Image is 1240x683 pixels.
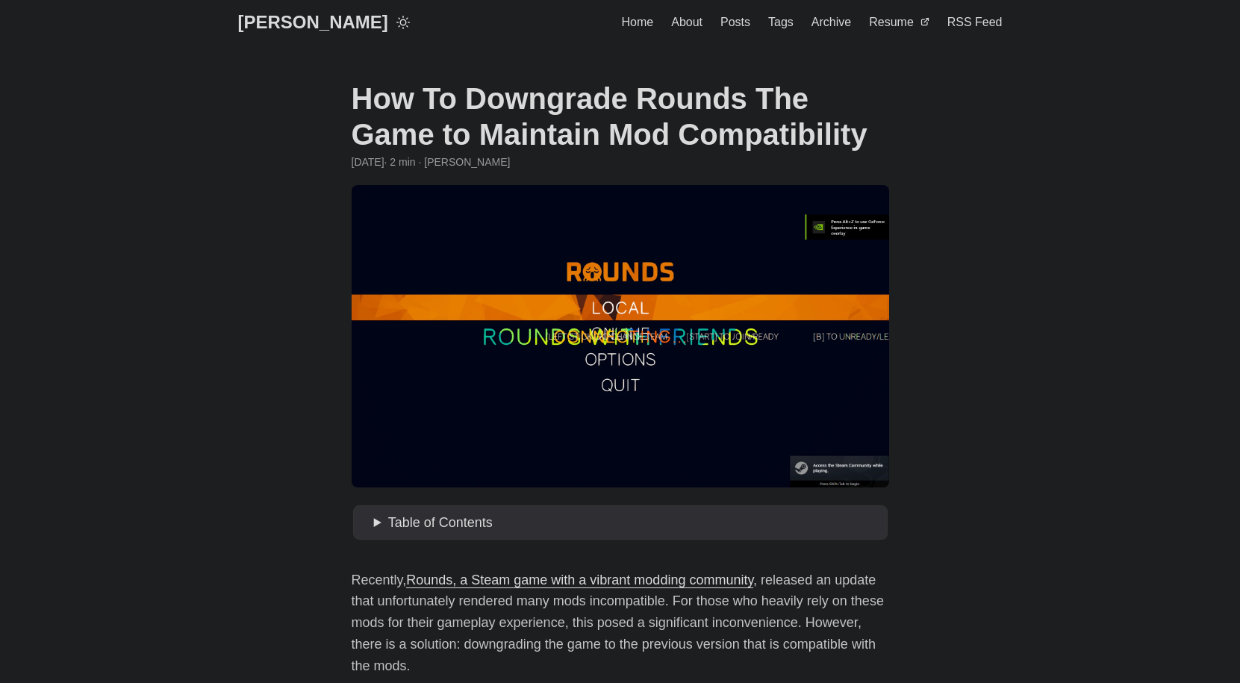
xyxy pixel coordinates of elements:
[811,16,851,28] span: Archive
[352,570,889,677] p: Recently, , released an update that unfortunately rendered many mods incompatible. For those who ...
[622,16,654,28] span: Home
[671,16,702,28] span: About
[388,515,493,530] span: Table of Contents
[768,16,794,28] span: Tags
[352,154,384,170] span: 2024-03-24 12:50:54 -0400 -0400
[406,573,753,587] a: Rounds, a Steam game with a vibrant modding community
[720,16,750,28] span: Posts
[947,16,1003,28] span: RSS Feed
[374,512,882,534] summary: Table of Contents
[352,154,889,170] div: · 2 min · [PERSON_NAME]
[352,81,889,152] h1: How To Downgrade Rounds The Game to Maintain Mod Compatibility
[869,16,914,28] span: Resume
